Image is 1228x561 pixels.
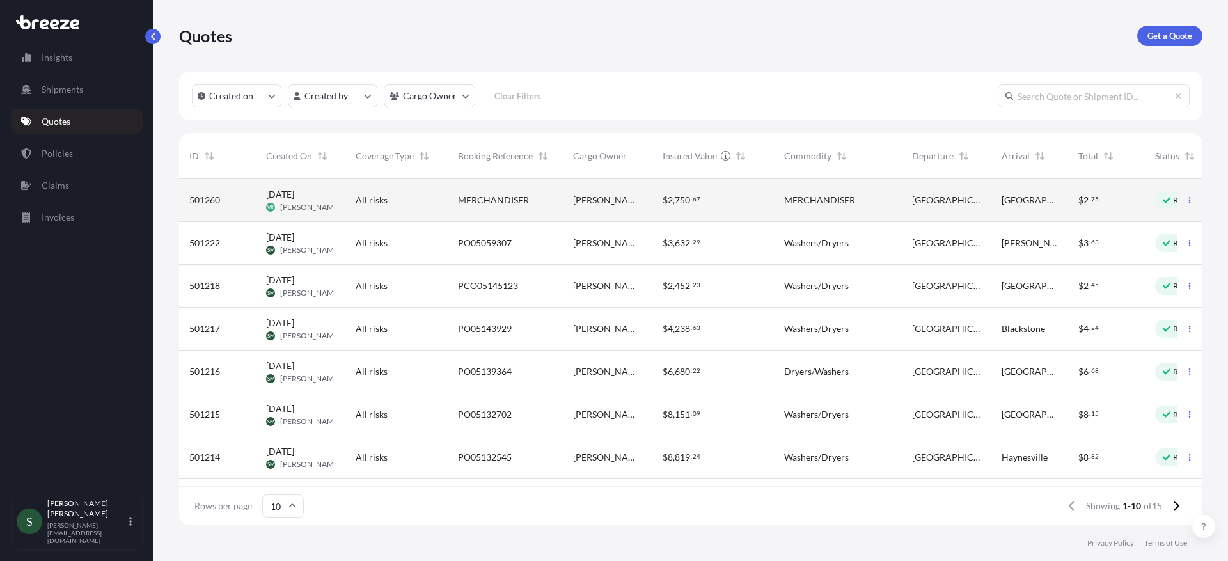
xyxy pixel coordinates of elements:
[189,280,220,292] span: 501218
[189,150,199,162] span: ID
[266,150,312,162] span: Created On
[356,194,388,207] span: All risks
[267,201,274,214] span: VR
[356,280,388,292] span: All risks
[673,367,675,376] span: ,
[1089,283,1090,287] span: .
[189,194,220,207] span: 501260
[1101,148,1116,164] button: Sort
[1083,239,1089,248] span: 3
[1137,26,1202,46] a: Get a Quote
[1002,150,1030,162] span: Arrival
[693,411,700,416] span: 09
[1002,408,1058,421] span: [GEOGRAPHIC_DATA]
[1089,197,1090,201] span: .
[356,150,414,162] span: Coverage Type
[663,453,668,462] span: $
[691,411,692,416] span: .
[573,280,642,292] span: [PERSON_NAME] Logistics
[691,197,692,201] span: .
[663,281,668,290] span: $
[458,237,512,249] span: PO05059307
[266,274,294,287] span: [DATE]
[1091,326,1099,330] span: 24
[42,211,74,224] p: Invoices
[1091,368,1099,373] span: 68
[1173,324,1195,334] p: Ready
[673,453,675,462] span: ,
[784,322,849,335] span: Washers/Dryers
[189,365,220,378] span: 501216
[1091,240,1099,244] span: 63
[267,244,274,257] span: SM
[1089,411,1090,416] span: .
[266,360,294,372] span: [DATE]
[1173,195,1195,205] p: Ready
[1091,454,1099,459] span: 82
[691,240,692,244] span: .
[280,288,341,298] span: [PERSON_NAME]
[663,367,668,376] span: $
[912,280,981,292] span: [GEOGRAPHIC_DATA]
[267,287,274,299] span: SM
[1083,410,1089,419] span: 8
[912,408,981,421] span: [GEOGRAPHIC_DATA]
[1173,409,1195,420] p: Ready
[573,408,642,421] span: [PERSON_NAME] Logistics
[784,408,849,421] span: Washers/Dryers
[1155,150,1179,162] span: Status
[280,459,341,470] span: [PERSON_NAME]
[912,365,981,378] span: [GEOGRAPHIC_DATA]
[784,150,831,162] span: Commodity
[693,368,700,373] span: 22
[668,410,673,419] span: 8
[1078,324,1083,333] span: $
[1002,322,1045,335] span: Blackstone
[458,451,512,464] span: PO05132545
[1087,538,1134,548] a: Privacy Policy
[1083,281,1089,290] span: 2
[1144,538,1187,548] a: Terms of Use
[912,150,954,162] span: Departure
[1083,453,1089,462] span: 8
[416,148,432,164] button: Sort
[11,45,143,70] a: Insights
[784,451,849,464] span: Washers/Dryers
[663,410,668,419] span: $
[1002,237,1058,249] span: [PERSON_NAME]
[384,84,475,107] button: cargoOwner Filter options
[998,84,1190,107] input: Search Quote or Shipment ID...
[691,454,692,459] span: .
[663,196,668,205] span: $
[675,410,690,419] span: 151
[1086,500,1120,512] span: Showing
[458,322,512,335] span: PO05143929
[1091,283,1099,287] span: 45
[458,408,512,421] span: PO05132702
[1173,281,1195,291] p: Ready
[403,90,457,102] p: Cargo Owner
[267,329,274,342] span: SM
[280,245,341,255] span: [PERSON_NAME]
[675,281,690,290] span: 452
[267,415,274,428] span: SM
[663,150,717,162] span: Insured Value
[834,148,849,164] button: Sort
[668,324,673,333] span: 4
[1078,453,1083,462] span: $
[266,231,294,244] span: [DATE]
[912,237,981,249] span: [GEOGRAPHIC_DATA]
[1144,500,1162,512] span: of 15
[11,141,143,166] a: Policies
[784,280,849,292] span: Washers/Dryers
[1078,410,1083,419] span: $
[1002,365,1058,378] span: [GEOGRAPHIC_DATA]
[482,86,553,106] button: Clear Filters
[26,515,33,528] span: S
[675,196,690,205] span: 750
[1089,240,1090,244] span: .
[1002,451,1048,464] span: Haynesville
[1091,411,1099,416] span: 15
[267,372,274,385] span: SM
